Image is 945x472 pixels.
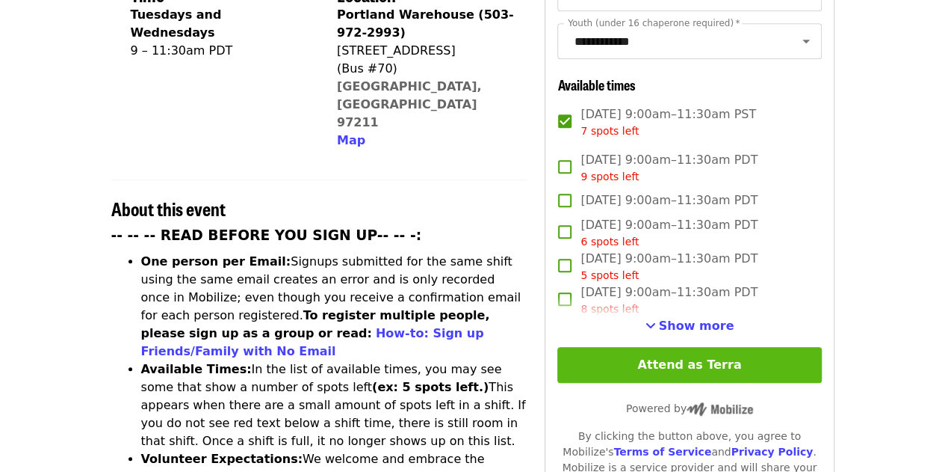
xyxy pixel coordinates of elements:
[141,253,527,361] li: Signups submitted for the same shift using the same email creates an error and is only recorded o...
[337,7,514,40] strong: Portland Warehouse (503-972-2993)
[580,236,639,248] span: 6 spots left
[111,195,226,221] span: About this event
[580,105,756,139] span: [DATE] 9:00am–11:30am PST
[580,269,639,281] span: 5 spots left
[337,60,515,78] div: (Bus #70)
[337,79,482,129] a: [GEOGRAPHIC_DATA], [GEOGRAPHIC_DATA] 97211
[580,283,757,317] span: [DATE] 9:00am–11:30am PDT
[141,308,490,340] strong: To register multiple people, please sign up as a group or read:
[337,132,365,150] button: Map
[568,19,740,28] label: Youth (under 16 chaperone required)
[645,317,734,335] button: See more timeslots
[580,216,757,250] span: [DATE] 9:00am–11:30am PDT
[580,250,757,283] span: [DATE] 9:00am–11:30am PDT
[141,362,252,376] strong: Available Times:
[337,42,515,60] div: [STREET_ADDRESS]
[659,319,734,333] span: Show more
[141,452,303,466] strong: Volunteer Expectations:
[580,303,639,315] span: 8 spots left
[580,125,639,137] span: 7 spots left
[141,326,484,358] a: How-to: Sign up Friends/Family with No Email
[580,191,757,209] span: [DATE] 9:00am–11:30am PDT
[372,380,489,394] strong: (ex: 5 spots left.)
[796,31,817,52] button: Open
[111,227,422,243] strong: -- -- -- READ BEFORE YOU SIGN UP-- -- -:
[557,75,635,94] span: Available times
[131,42,307,60] div: 9 – 11:30am PDT
[731,446,813,458] a: Privacy Policy
[580,151,757,185] span: [DATE] 9:00am–11:30am PDT
[141,254,291,269] strong: One person per Email:
[687,402,753,416] img: Powered by Mobilize
[626,402,753,414] span: Powered by
[337,133,365,147] span: Map
[141,361,527,450] li: In the list of available times, you may see some that show a number of spots left This appears wh...
[131,7,222,40] strong: Tuesdays and Wednesdays
[613,446,711,458] a: Terms of Service
[580,171,639,183] span: 9 spots left
[557,347,821,383] button: Attend as Terra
